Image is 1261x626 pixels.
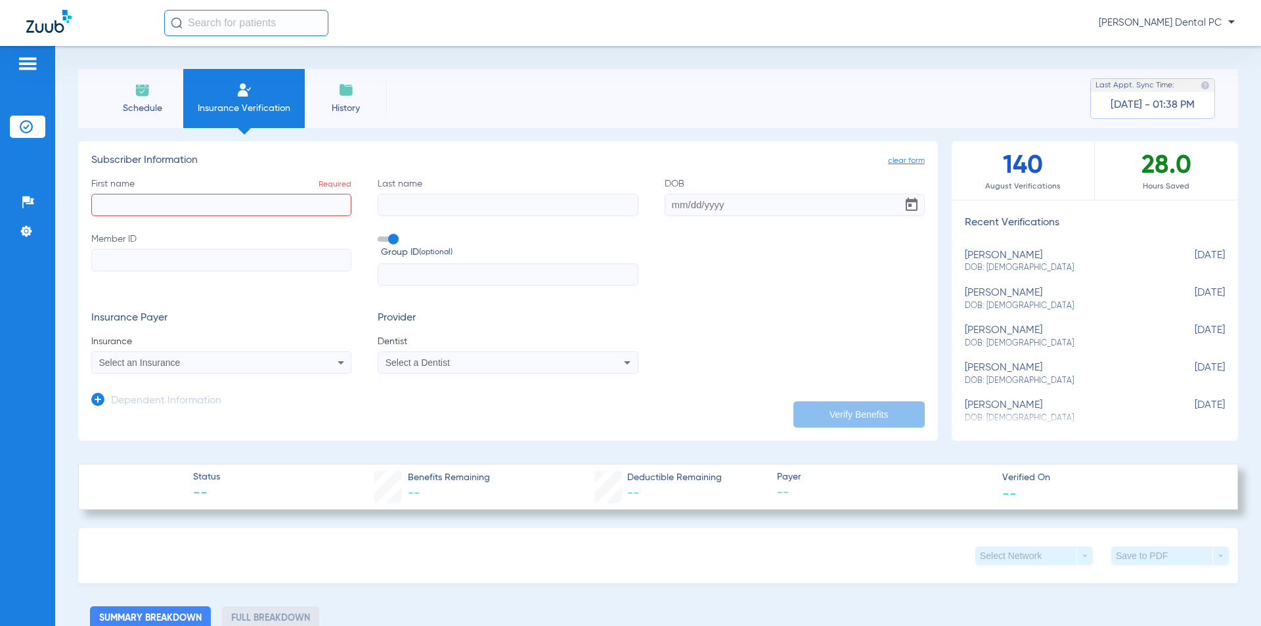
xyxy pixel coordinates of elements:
label: Member ID [91,233,351,286]
div: 140 [952,141,1095,200]
h3: Recent Verifications [952,217,1238,230]
img: last sync help info [1201,81,1210,90]
span: [DATE] [1159,324,1225,349]
img: History [338,82,354,98]
span: DOB: [DEMOGRAPHIC_DATA] [965,300,1159,312]
span: Status [193,470,220,484]
span: clear form [888,154,925,168]
span: DOB: [DEMOGRAPHIC_DATA] [965,375,1159,387]
span: Deductible Remaining [627,471,722,485]
span: [DATE] - 01:38 PM [1111,99,1195,112]
div: [PERSON_NAME] [965,399,1159,424]
img: hamburger-icon [17,56,38,72]
span: Payer [777,470,991,484]
label: DOB [665,177,925,216]
input: Search for patients [164,10,328,36]
span: Hours Saved [1095,180,1238,193]
input: DOBOpen calendar [665,194,925,216]
h3: Dependent Information [111,395,221,408]
h3: Insurance Payer [91,312,351,325]
span: Insurance [91,335,351,348]
span: -- [1002,486,1017,500]
iframe: Chat Widget [1195,563,1261,626]
span: August Verifications [952,180,1094,193]
span: [DATE] [1159,250,1225,274]
span: [DATE] [1159,287,1225,311]
span: -- [777,485,991,501]
img: Search Icon [171,17,183,29]
span: History [315,102,377,115]
img: Manual Insurance Verification [236,82,252,98]
span: Required [319,181,351,189]
span: [DATE] [1159,399,1225,424]
span: Dentist [378,335,638,348]
h3: Provider [378,312,638,325]
small: (optional) [419,246,453,259]
span: Verified On [1002,471,1216,485]
span: Group ID [381,246,638,259]
span: Select a Dentist [386,357,450,368]
div: [PERSON_NAME] [965,287,1159,311]
span: Schedule [111,102,173,115]
button: Verify Benefits [793,401,925,428]
input: Member ID [91,249,351,271]
span: DOB: [DEMOGRAPHIC_DATA] [965,262,1159,274]
span: DOB: [DEMOGRAPHIC_DATA] [965,338,1159,349]
span: [PERSON_NAME] Dental PC [1099,16,1235,30]
button: Open calendar [898,192,925,218]
label: Last name [378,177,638,216]
img: Zuub Logo [26,10,72,33]
h3: Subscriber Information [91,154,925,168]
span: -- [627,487,639,499]
div: [PERSON_NAME] [965,324,1159,349]
span: [DATE] [1159,362,1225,386]
span: Last Appt. Sync Time: [1095,79,1174,92]
span: Benefits Remaining [408,471,490,485]
span: Select an Insurance [99,357,181,368]
label: First name [91,177,351,216]
span: -- [193,485,220,503]
span: -- [408,487,420,499]
span: Insurance Verification [193,102,295,115]
div: 28.0 [1095,141,1238,200]
input: Last name [378,194,638,216]
div: [PERSON_NAME] [965,362,1159,386]
img: Schedule [135,82,150,98]
div: [PERSON_NAME] [965,250,1159,274]
input: First nameRequired [91,194,351,216]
